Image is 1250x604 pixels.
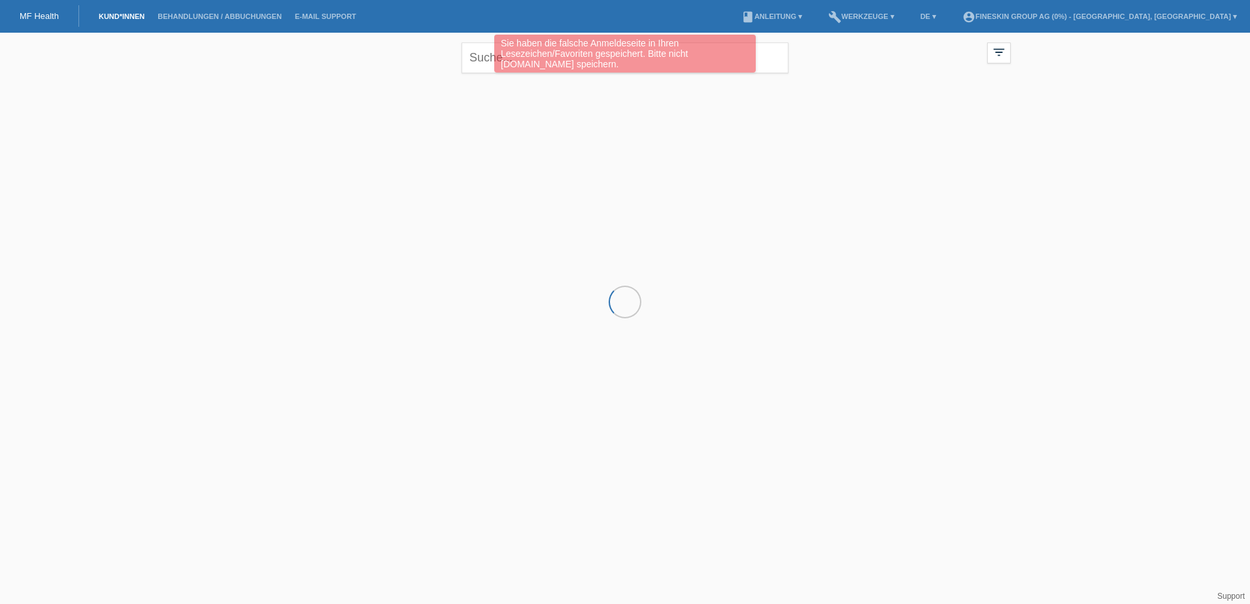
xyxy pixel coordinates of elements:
a: DE ▾ [914,12,943,20]
a: Behandlungen / Abbuchungen [151,12,288,20]
a: bookAnleitung ▾ [735,12,809,20]
i: build [828,10,841,24]
div: Sie haben die falsche Anmeldeseite in Ihren Lesezeichen/Favoriten gespeichert. Bitte nicht [DOMAI... [494,35,756,73]
i: account_circle [962,10,975,24]
a: account_circleFineSkin Group AG (0%) - [GEOGRAPHIC_DATA], [GEOGRAPHIC_DATA] ▾ [956,12,1243,20]
a: E-Mail Support [288,12,363,20]
i: book [741,10,754,24]
a: buildWerkzeuge ▾ [822,12,901,20]
a: Kund*innen [92,12,151,20]
a: MF Health [20,11,59,21]
a: Support [1217,592,1245,601]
